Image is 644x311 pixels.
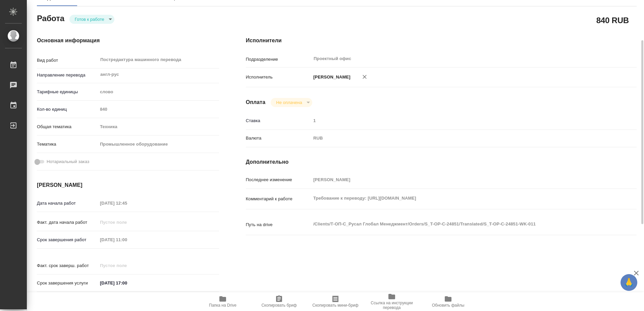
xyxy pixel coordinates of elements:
[246,56,311,63] p: Подразделение
[311,218,604,230] textarea: /Clients/Т-ОП-С_Русал Глобал Менеджмент/Orders/S_T-OP-C-24851/Translated/S_T-OP-C-24851-WK-011
[98,235,156,245] input: Пустое поле
[37,219,98,226] p: Факт. дата начала работ
[98,261,156,270] input: Пустое поле
[311,175,604,185] input: Пустое поле
[596,14,629,26] h2: 840 RUB
[37,141,98,148] p: Тематика
[98,217,156,227] input: Пустое поле
[37,200,98,207] p: Дата начала работ
[98,86,219,98] div: слово
[98,198,156,208] input: Пустое поле
[261,303,297,308] span: Скопировать бриф
[364,292,420,311] button: Ссылка на инструкции перевода
[246,176,311,183] p: Последнее изменение
[251,292,307,311] button: Скопировать бриф
[37,106,98,113] p: Кол-во единиц
[37,280,98,287] p: Срок завершения услуги
[47,158,89,165] span: Нотариальный заказ
[311,74,351,81] p: [PERSON_NAME]
[98,278,156,288] input: ✎ Введи что-нибудь
[195,292,251,311] button: Папка на Drive
[246,135,311,142] p: Валюта
[623,275,635,290] span: 🙏
[37,123,98,130] p: Общая тематика
[368,301,416,310] span: Ссылка на инструкции перевода
[37,12,64,24] h2: Работа
[98,104,219,114] input: Пустое поле
[432,303,465,308] span: Обновить файлы
[37,262,98,269] p: Факт. срок заверш. работ
[311,133,604,144] div: RUB
[246,221,311,228] p: Путь на drive
[246,117,311,124] p: Ставка
[98,121,219,133] div: Техника
[311,193,604,204] textarea: Требование к переводу: [URL][DOMAIN_NAME]
[37,37,219,45] h4: Основная информация
[312,303,358,308] span: Скопировать мини-бриф
[37,89,98,95] p: Тарифные единицы
[311,116,604,125] input: Пустое поле
[37,237,98,243] p: Срок завершения работ
[37,72,98,79] p: Направление перевода
[307,292,364,311] button: Скопировать мини-бриф
[37,181,219,189] h4: [PERSON_NAME]
[37,57,98,64] p: Вид работ
[209,303,236,308] span: Папка на Drive
[274,100,304,105] button: Не оплачена
[246,98,266,106] h4: Оплата
[420,292,476,311] button: Обновить файлы
[246,37,637,45] h4: Исполнители
[73,16,106,22] button: Готов к работе
[357,69,372,84] button: Удалить исполнителя
[246,158,637,166] h4: Дополнительно
[246,74,311,81] p: Исполнитель
[98,139,219,150] div: Промышленное оборудование
[246,196,311,202] p: Комментарий к работе
[621,274,637,291] button: 🙏
[69,15,114,24] div: Готов к работе
[271,98,312,107] div: Готов к работе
